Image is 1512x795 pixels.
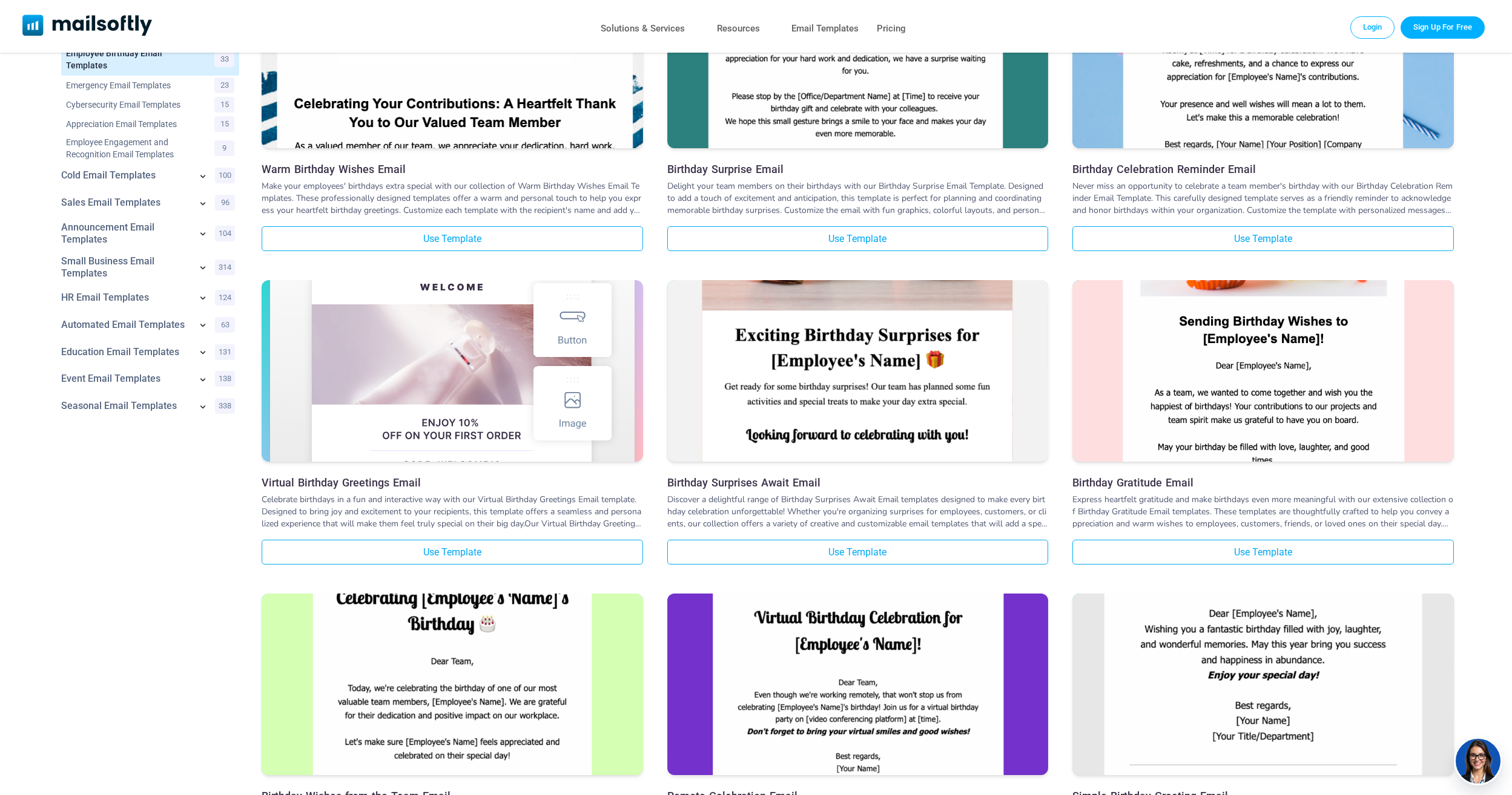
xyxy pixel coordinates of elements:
[262,180,643,217] div: Make your employees' birthdays extra special with our collection of Warm Birthday Wishes Email Te...
[61,169,191,182] a: Category
[262,280,643,465] a: Virtual Birthday Greetings Email
[601,20,685,38] a: Solutions & Services
[1454,739,1502,784] img: agent
[66,99,199,111] a: Category
[262,494,643,530] div: Celebrate birthdays in a fun and interactive way with our Virtual Birthday Greetings Email templa...
[61,346,191,358] a: Category
[197,292,209,306] a: Show subcategories for HR Email Templates
[61,400,191,412] a: Category
[1072,494,1454,530] div: Express heartfelt gratitude and make birthdays even more meaningful with our extensive collection...
[1072,226,1454,251] a: Use Template
[717,20,760,38] a: Resources
[197,170,209,185] a: Show subcategories for Cold Email Templates
[197,261,209,276] a: Show subcategories for Small Business Email Templates
[1072,280,1454,465] a: Birthday Gratitude Email
[667,494,1049,530] div: Discover a delightful range of Birthday Surprises Await Email templates designed to make every bi...
[197,227,209,242] a: Show subcategories for Announcement Email Templates
[66,136,199,160] a: Category
[1072,163,1454,175] a: Birthday Celebration Reminder Email
[667,226,1049,251] a: Use Template
[262,540,643,564] a: Use Template
[1072,57,1454,684] img: Birthday Gratitude Email
[667,540,1049,564] a: Use Template
[61,255,191,280] a: Category
[667,163,1049,175] a: Birthday Surprise Email
[197,319,209,333] a: Show subcategories for Automated Email Templates
[66,118,199,130] a: Category
[61,197,191,209] a: Category
[22,15,153,38] a: Mailsoftly
[1072,540,1454,564] a: Use Template
[61,373,191,385] a: Category
[877,20,906,38] a: Pricing
[262,476,643,489] a: Virtual Birthday Greetings Email
[667,59,1049,683] img: Birthday Surprises Await Email
[61,292,191,304] a: Category
[1401,16,1485,38] a: Trial
[66,79,199,91] a: Category
[197,401,209,415] a: Show subcategories for Seasonal+Email+Templates
[667,180,1049,217] div: Delight your team members on their birthdays with our Birthday Surprise Email Template. Designed ...
[262,594,643,778] a: Birthday Wishes from the Team Email
[197,346,209,361] a: Show subcategories for Education Email Templates
[1350,16,1395,38] a: Login
[1072,476,1454,489] a: Birthday Gratitude Email
[262,182,643,560] img: Virtual Birthday Greetings Email
[262,163,643,175] a: Warm Birthday Wishes Email
[197,197,209,212] a: Show subcategories for Sales Email Templates
[22,15,153,36] img: Mailsoftly Logo
[667,594,1049,778] a: Remote Celebration Email
[197,373,209,388] a: Show subcategories for Event Email Templates
[1072,594,1454,778] a: Simple Birthday Greeting Email
[262,226,643,251] a: Use Template
[667,476,1049,489] a: Birthday Surprises Await Email
[61,221,191,246] a: Category
[791,20,859,38] a: Email Templates
[1072,180,1454,217] div: Never miss an opportunity to celebrate a team member's birthday with our Birthday Celebration Rem...
[66,47,199,71] a: Category
[667,280,1049,465] a: Birthday Surprises Await Email
[61,319,191,331] a: Category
